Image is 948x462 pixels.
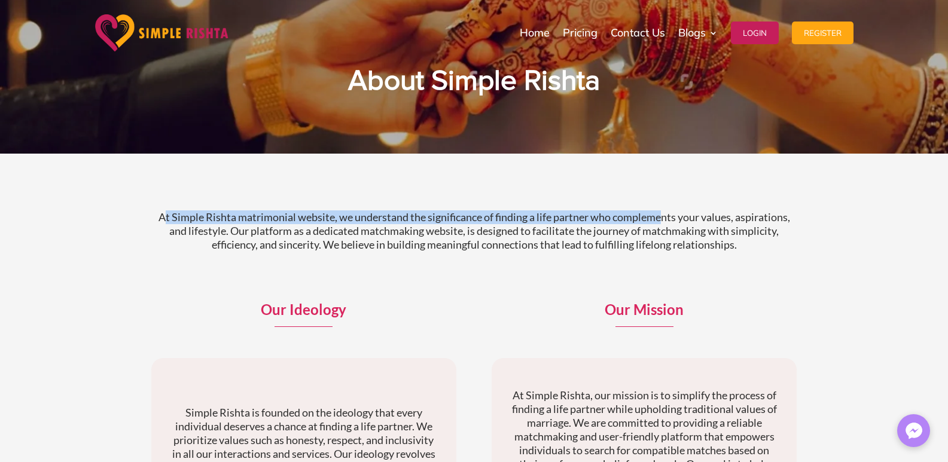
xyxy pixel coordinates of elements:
h1: About Simple Rishta [151,67,797,102]
button: Register [792,22,853,44]
a: Register [792,3,853,63]
p: Our Mission [492,302,797,317]
a: Login [731,3,779,63]
a: Contact Us [611,3,665,63]
p: At Simple Rishta matrimonial website, we understand the significance of finding a life partner wh... [151,210,797,252]
a: Blogs [678,3,718,63]
img: Messenger [902,419,926,443]
a: Pricing [563,3,598,63]
button: Login [731,22,779,44]
p: Our Ideology [151,302,456,317]
a: Home [520,3,550,63]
